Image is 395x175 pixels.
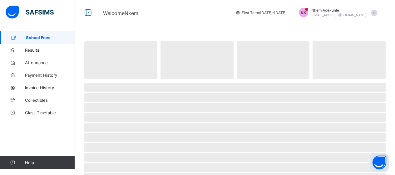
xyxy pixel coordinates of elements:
span: ‌ [84,93,386,102]
span: ‌ [84,103,386,112]
span: ‌ [84,41,157,79]
span: ‌ [160,41,234,79]
button: Open asap [370,153,389,172]
span: session/term information [235,10,286,15]
span: ‌ [84,123,386,132]
img: safsims [6,6,54,19]
span: Payment History [25,73,75,78]
span: ‌ [84,163,386,172]
span: Welcome Nkem [103,10,138,16]
span: Help [25,160,75,165]
span: School Fees [26,35,75,40]
span: Attendance [25,60,75,65]
span: Collectibles [25,98,75,103]
span: Class Timetable [25,110,75,115]
span: ‌ [84,153,386,162]
span: Results [25,48,75,53]
div: NkemAdekunle [293,8,380,17]
span: ‌ [84,113,386,122]
span: ‌ [84,143,386,152]
span: ‌ [84,83,386,92]
span: Invoice History [25,85,75,90]
span: NK [301,10,306,15]
span: ‌ [313,41,386,79]
span: ‌ [237,41,310,79]
span: Nkem Adekunle [311,8,367,13]
span: ‌ [84,133,386,142]
span: [EMAIL_ADDRESS][DOMAIN_NAME] [311,13,367,17]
